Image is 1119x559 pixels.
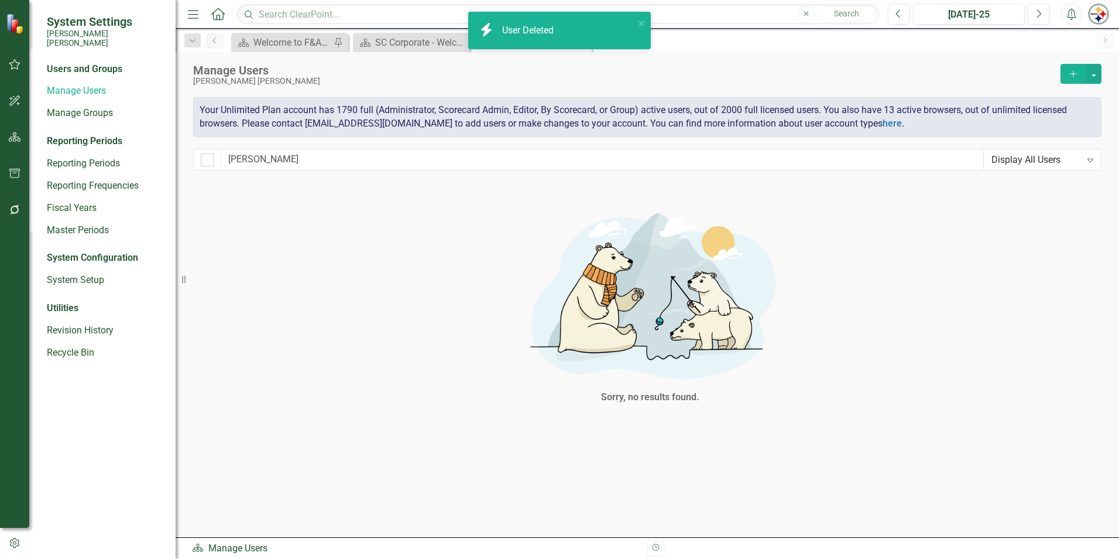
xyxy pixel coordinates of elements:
[47,107,164,120] a: Manage Groups
[913,4,1025,25] button: [DATE]-25
[47,84,164,98] a: Manage Users
[991,153,1081,166] div: Display All Users
[1088,4,1109,25] img: Cambria Fayall
[234,35,331,50] a: Welcome to F&A Departmental Scorecard
[47,15,164,29] span: System Settings
[47,202,164,215] a: Fiscal Years
[47,346,164,360] a: Recycle Bin
[356,35,467,50] a: SC Corporate - Welcome to ClearPoint
[47,224,164,237] a: Master Periods
[475,200,826,388] img: No results found
[253,35,331,50] div: Welcome to F&A Departmental Scorecard
[192,542,639,555] div: Manage Users
[47,29,164,48] small: [PERSON_NAME] [PERSON_NAME]
[834,9,859,18] span: Search
[638,16,646,30] button: close
[818,6,876,22] button: Search
[47,302,164,315] div: Utilities
[883,118,902,129] a: here
[601,391,699,404] div: Sorry, no results found.
[375,35,467,50] div: SC Corporate - Welcome to ClearPoint
[47,179,164,193] a: Reporting Frequencies
[221,149,984,171] input: Filter Users...
[47,274,164,287] a: System Setup
[47,135,164,148] div: Reporting Periods
[502,24,557,38] div: User Deleted
[6,13,26,34] img: ClearPoint Strategy
[193,64,1055,77] div: Manage Users
[47,63,164,76] div: Users and Groups
[917,8,1021,22] div: [DATE]-25
[47,157,164,171] a: Reporting Periods
[200,104,1067,129] span: Your Unlimited Plan account has 1790 full (Administrator, Scorecard Admin, Editor, By Scorecard, ...
[47,251,164,265] div: System Configuration
[237,4,879,25] input: Search ClearPoint...
[193,77,1055,86] div: [PERSON_NAME] [PERSON_NAME]
[47,324,164,338] a: Revision History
